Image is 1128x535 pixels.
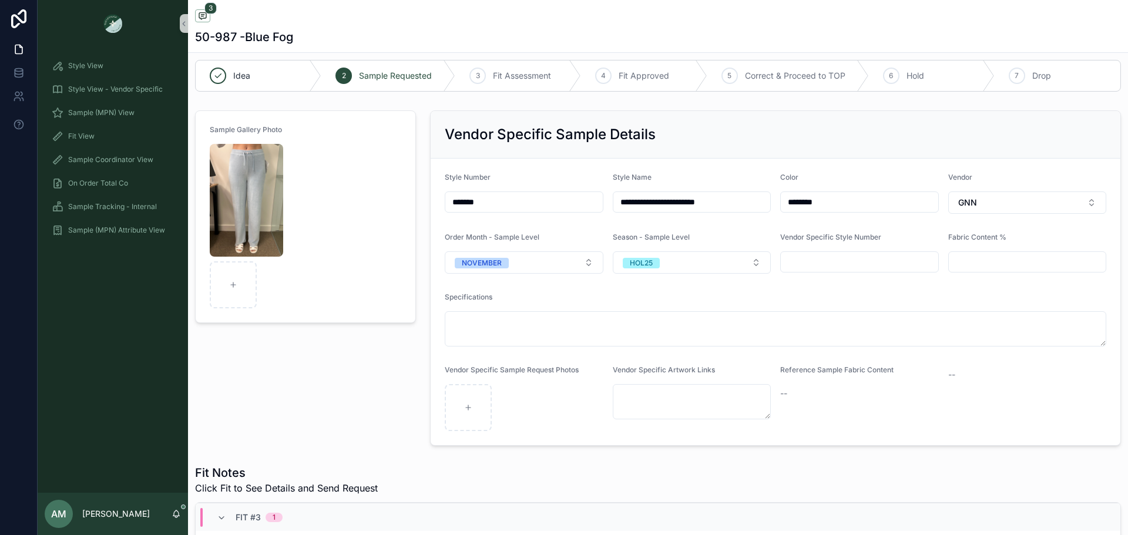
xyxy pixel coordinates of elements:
[68,85,163,94] span: Style View - Vendor Specific
[68,202,157,211] span: Sample Tracking - Internal
[45,196,181,217] a: Sample Tracking - Internal
[613,233,690,241] span: Season - Sample Level
[38,47,188,256] div: scrollable content
[630,258,653,268] div: HOL25
[445,125,656,144] h2: Vendor Specific Sample Details
[210,125,282,134] span: Sample Gallery Photo
[45,55,181,76] a: Style View
[889,71,893,80] span: 6
[82,508,150,520] p: [PERSON_NAME]
[613,251,771,274] button: Select Button
[68,61,103,70] span: Style View
[45,173,181,194] a: On Order Total Co
[780,233,881,241] span: Vendor Specific Style Number
[601,71,606,80] span: 4
[359,70,432,82] span: Sample Requested
[745,70,845,82] span: Correct & Proceed to TOP
[68,132,95,141] span: Fit View
[948,173,972,181] span: Vendor
[236,512,261,523] span: Fit #3
[476,71,480,80] span: 3
[948,233,1006,241] span: Fabric Content %
[45,220,181,241] a: Sample (MPN) Attribute View
[613,365,715,374] span: Vendor Specific Artwork Links
[51,507,66,521] span: AM
[445,292,492,301] span: Specifications
[233,70,250,82] span: Idea
[204,2,217,14] span: 3
[195,29,293,45] h1: 50-987 -Blue Fog
[780,388,787,399] span: --
[195,481,378,495] span: Click Fit to See Details and Send Request
[780,365,894,374] span: Reference Sample Fabric Content
[342,71,346,80] span: 2
[462,258,502,268] div: NOVEMBER
[103,14,122,33] img: App logo
[68,108,135,117] span: Sample (MPN) View
[907,70,924,82] span: Hold
[68,226,165,235] span: Sample (MPN) Attribute View
[68,179,128,188] span: On Order Total Co
[445,233,539,241] span: Order Month - Sample Level
[68,155,153,164] span: Sample Coordinator View
[445,173,491,181] span: Style Number
[1015,71,1019,80] span: 7
[1032,70,1051,82] span: Drop
[210,144,283,257] img: Screenshot-2025-09-05-at-3.46.49-PM.png
[780,173,798,181] span: Color
[948,191,1107,214] button: Select Button
[445,365,579,374] span: Vendor Specific Sample Request Photos
[273,513,276,522] div: 1
[195,9,210,24] button: 3
[195,465,378,481] h1: Fit Notes
[493,70,551,82] span: Fit Assessment
[445,251,603,274] button: Select Button
[727,71,731,80] span: 5
[45,149,181,170] a: Sample Coordinator View
[958,197,977,208] span: GNN
[619,70,669,82] span: Fit Approved
[45,126,181,147] a: Fit View
[613,173,652,181] span: Style Name
[45,79,181,100] a: Style View - Vendor Specific
[948,369,955,381] span: --
[45,102,181,123] a: Sample (MPN) View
